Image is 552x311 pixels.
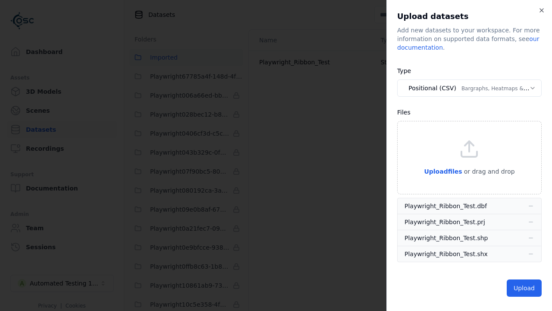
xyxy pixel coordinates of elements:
[397,67,411,74] label: Type
[405,250,488,258] div: Playwright_Ribbon_Test.shx
[405,218,485,226] div: Playwright_Ribbon_Test.prj
[405,234,488,242] div: Playwright_Ribbon_Test.shp
[424,168,462,175] span: Upload files
[397,109,411,116] label: Files
[397,10,542,22] h2: Upload datasets
[462,166,515,177] p: or drag and drop
[397,26,542,52] div: Add new datasets to your workspace. For more information on supported data formats, see .
[507,279,542,297] button: Upload
[405,202,487,210] div: Playwright_Ribbon_Test.dbf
